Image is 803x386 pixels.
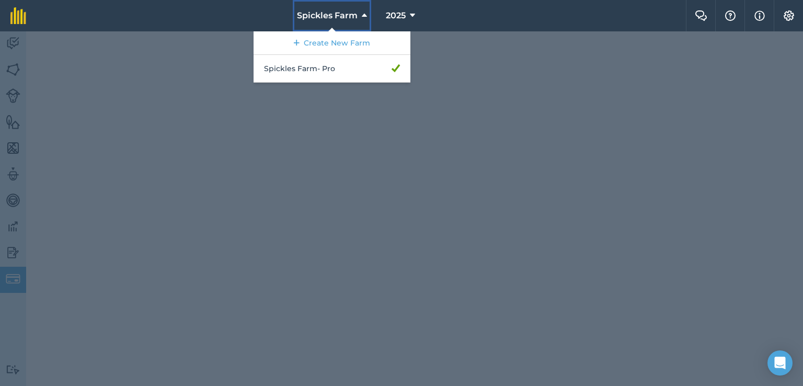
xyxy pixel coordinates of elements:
div: Open Intercom Messenger [767,350,793,376]
img: Two speech bubbles overlapping with the left bubble in the forefront [695,10,707,21]
a: Spickles Farm- Pro [254,55,410,83]
span: Spickles Farm [297,9,358,22]
a: Create New Farm [254,31,410,55]
img: A cog icon [783,10,795,21]
img: svg+xml;base64,PHN2ZyB4bWxucz0iaHR0cDovL3d3dy53My5vcmcvMjAwMC9zdmciIHdpZHRoPSIxNyIgaGVpZ2h0PSIxNy... [754,9,765,22]
span: 2025 [386,9,406,22]
img: A question mark icon [724,10,737,21]
img: fieldmargin Logo [10,7,26,24]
